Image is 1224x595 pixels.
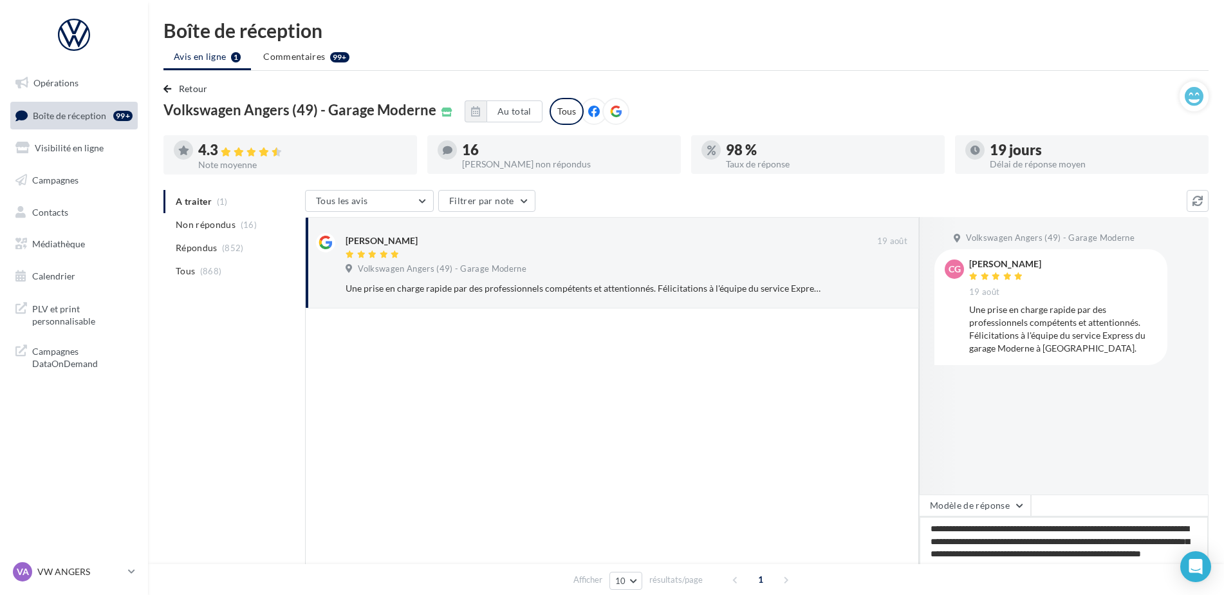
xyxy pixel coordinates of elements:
[330,52,349,62] div: 99+
[750,569,771,590] span: 1
[465,100,542,122] button: Au total
[8,135,140,162] a: Visibilité en ligne
[8,199,140,226] a: Contacts
[969,287,999,298] span: 19 août
[32,270,75,281] span: Calendrier
[222,243,244,253] span: (852)
[550,98,584,125] div: Tous
[179,83,208,94] span: Retour
[8,102,140,129] a: Boîte de réception99+
[726,160,934,169] div: Taux de réponse
[969,260,1041,269] div: [PERSON_NAME]
[438,190,535,212] button: Filtrer par note
[966,232,1135,244] span: Volkswagen Angers (49) - Garage Moderne
[10,560,138,584] a: VA VW ANGERS
[32,175,79,185] span: Campagnes
[163,81,213,97] button: Retour
[176,218,236,231] span: Non répondus
[8,70,140,97] a: Opérations
[35,142,104,153] span: Visibilité en ligne
[32,300,133,328] span: PLV et print personnalisable
[17,565,29,578] span: VA
[346,282,824,295] div: Une prise en charge rapide par des professionnels compétents et attentionnés. Félicitations à l'é...
[649,574,703,586] span: résultats/page
[8,167,140,194] a: Campagnes
[573,574,602,586] span: Afficher
[8,231,140,258] a: Médiathèque
[615,576,626,586] span: 10
[200,266,222,276] span: (868)
[1180,551,1211,582] div: Open Intercom Messenger
[198,160,407,169] div: Note moyenne
[263,50,325,63] span: Commentaires
[8,295,140,333] a: PLV et print personnalisable
[32,343,133,370] span: Campagnes DataOnDemand
[919,495,1031,516] button: Modèle de réponse
[316,195,368,206] span: Tous les avis
[8,337,140,375] a: Campagnes DataOnDemand
[487,100,542,122] button: Au total
[198,143,407,158] div: 4.3
[305,190,434,212] button: Tous les avis
[949,263,961,276] span: Cg
[176,241,218,254] span: Répondus
[241,220,257,230] span: (16)
[163,103,436,117] span: Volkswagen Angers (49) - Garage Moderne
[990,160,1198,169] div: Délai de réponse moyen
[969,303,1157,355] div: Une prise en charge rapide par des professionnels compétents et attentionnés. Félicitations à l'é...
[8,263,140,290] a: Calendrier
[877,236,907,247] span: 19 août
[32,206,68,217] span: Contacts
[726,143,934,157] div: 98 %
[609,572,642,590] button: 10
[462,143,671,157] div: 16
[163,21,1209,40] div: Boîte de réception
[346,234,418,247] div: [PERSON_NAME]
[113,111,133,121] div: 99+
[33,109,106,120] span: Boîte de réception
[990,143,1198,157] div: 19 jours
[176,265,195,278] span: Tous
[33,77,79,88] span: Opérations
[32,238,85,249] span: Médiathèque
[358,263,526,275] span: Volkswagen Angers (49) - Garage Moderne
[37,565,123,578] p: VW ANGERS
[462,160,671,169] div: [PERSON_NAME] non répondus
